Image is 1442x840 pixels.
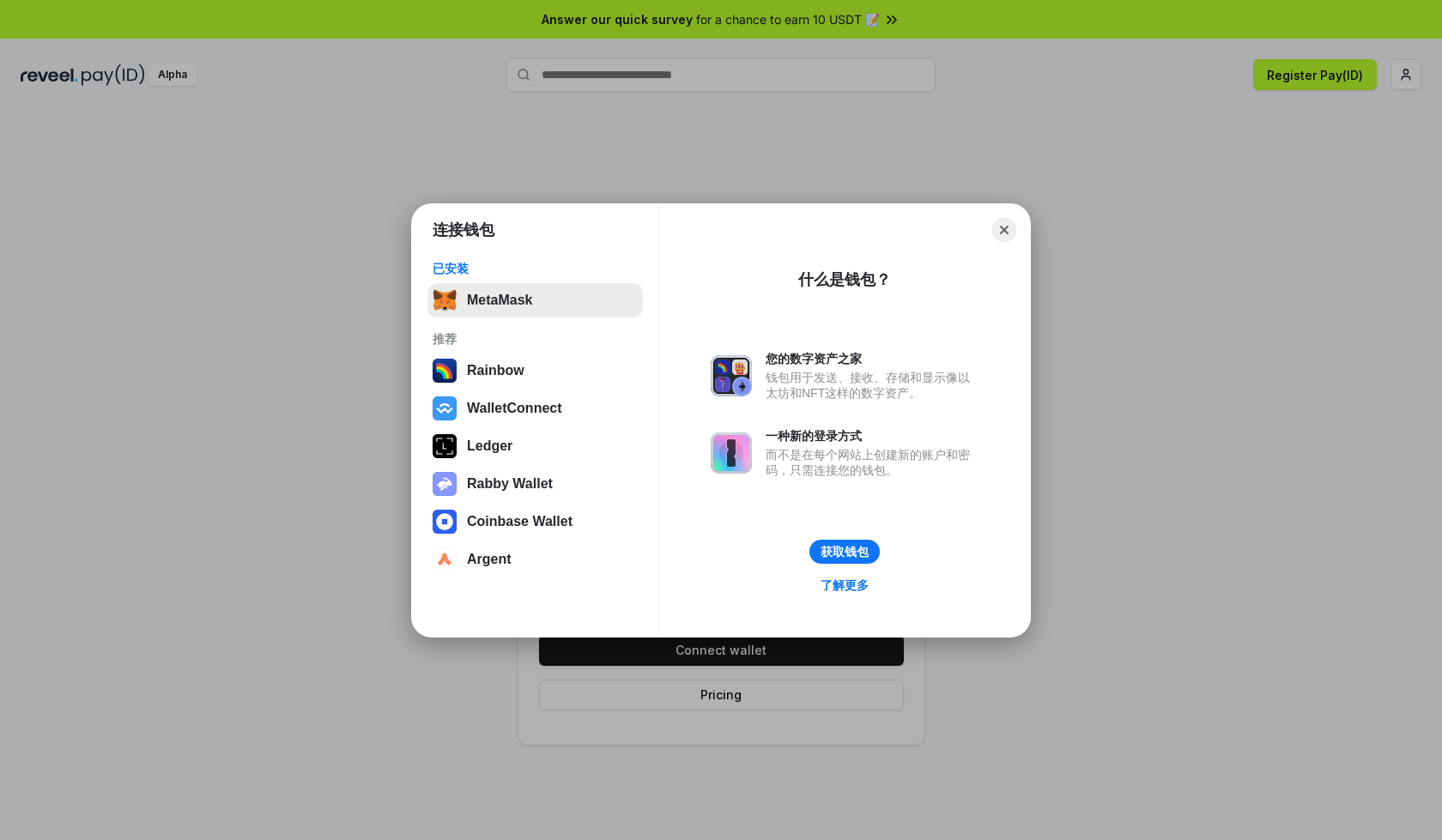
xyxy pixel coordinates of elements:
[821,544,869,559] div: 获取钱包
[766,447,978,478] div: 而不是在每个网站上创建新的账户和密码，只需连接您的钱包。
[427,391,643,426] button: WalletConnect
[467,438,512,454] div: Ledger
[809,540,880,564] button: 获取钱包
[427,354,643,388] button: Rainbow
[467,552,512,567] div: Argent
[766,351,978,366] div: 您的数字资产之家
[992,218,1016,242] button: Close
[433,331,638,347] div: 推荐
[711,355,752,396] img: svg+xml,%3Csvg%20xmlns%3D%22http%3A%2F%2Fwww.w3.org%2F2000%2Fsvg%22%20fill%3D%22none%22%20viewBox...
[467,476,553,492] div: Rabby Wallet
[433,288,457,312] img: svg+xml,%3Csvg%20fill%3D%22none%22%20height%3D%2233%22%20viewBox%3D%220%200%2035%2033%22%20width%...
[467,363,524,378] div: Rainbow
[467,401,562,416] div: WalletConnect
[433,220,494,240] h1: 连接钱包
[711,432,752,474] img: svg+xml,%3Csvg%20xmlns%3D%22http%3A%2F%2Fwww.w3.org%2F2000%2Fsvg%22%20fill%3D%22none%22%20viewBox...
[433,359,457,383] img: svg+xml,%3Csvg%20width%3D%22120%22%20height%3D%22120%22%20viewBox%3D%220%200%20120%20120%22%20fil...
[427,505,643,539] button: Coinbase Wallet
[433,396,457,420] img: svg+xml,%3Csvg%20width%3D%2228%22%20height%3D%2228%22%20viewBox%3D%220%200%2028%2028%22%20fill%3D...
[467,514,573,529] div: Coinbase Wallet
[433,434,457,458] img: svg+xml,%3Csvg%20xmlns%3D%22http%3A%2F%2Fwww.w3.org%2F2000%2Fsvg%22%20width%3D%2228%22%20height%3...
[433,261,638,276] div: 已安装
[433,547,457,571] img: svg+xml,%3Csvg%20width%3D%2228%22%20height%3D%2228%22%20viewBox%3D%220%200%2028%2028%22%20fill%3D...
[798,269,891,290] div: 什么是钱包？
[427,542,643,577] button: Argent
[433,510,457,534] img: svg+xml,%3Csvg%20width%3D%2228%22%20height%3D%2228%22%20viewBox%3D%220%200%2028%2028%22%20fill%3D...
[766,370,978,401] div: 钱包用于发送、接收、存储和显示像以太坊和NFT这样的数字资产。
[433,472,457,496] img: svg+xml,%3Csvg%20xmlns%3D%22http%3A%2F%2Fwww.w3.org%2F2000%2Fsvg%22%20fill%3D%22none%22%20viewBox...
[821,577,869,593] div: 了解更多
[427,467,643,501] button: Rabby Wallet
[467,293,532,308] div: MetaMask
[810,574,879,596] a: 了解更多
[427,283,643,317] button: MetaMask
[766,428,978,444] div: 一种新的登录方式
[427,429,643,463] button: Ledger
